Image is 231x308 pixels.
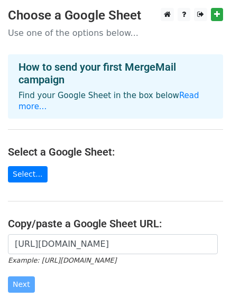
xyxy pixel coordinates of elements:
p: Find your Google Sheet in the box below [19,90,212,112]
h3: Choose a Google Sheet [8,8,223,23]
input: Next [8,276,35,293]
h4: Select a Google Sheet: [8,146,223,158]
input: Paste your Google Sheet URL here [8,234,218,254]
h4: How to send your first MergeMail campaign [19,61,212,86]
a: Read more... [19,91,199,111]
p: Use one of the options below... [8,27,223,38]
h4: Copy/paste a Google Sheet URL: [8,217,223,230]
a: Select... [8,166,48,182]
small: Example: [URL][DOMAIN_NAME] [8,256,116,264]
